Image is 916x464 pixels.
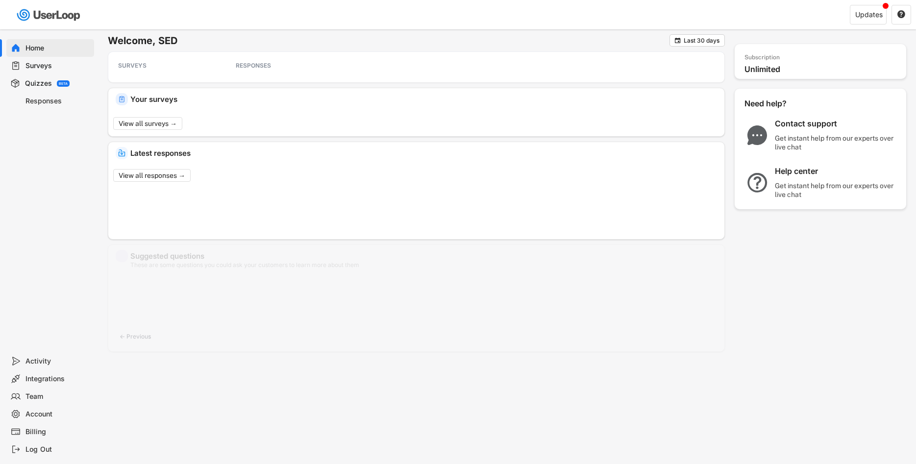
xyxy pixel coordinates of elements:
[675,37,681,44] text: 
[744,125,770,145] img: ChatMajor.svg
[25,97,90,106] div: Responses
[25,392,90,401] div: Team
[130,262,717,268] div: These are some questions you could ask your customers to learn more about them
[744,173,770,193] img: QuestionMarkInverseMajor.svg
[775,166,897,176] div: Help center
[130,252,717,260] div: Suggested questions
[113,169,191,182] button: View all responses →
[236,62,324,70] div: RESPONSES
[855,11,883,18] div: Updates
[744,54,780,62] div: Subscription
[897,10,905,19] text: 
[744,64,901,74] div: Unlimited
[25,44,90,53] div: Home
[25,357,90,366] div: Activity
[25,374,90,384] div: Integrations
[684,38,719,44] div: Last 30 days
[775,134,897,151] div: Get instant help from our experts over live chat
[25,427,90,437] div: Billing
[130,96,717,103] div: Your surveys
[113,117,182,130] button: View all surveys →
[25,445,90,454] div: Log Out
[108,34,669,47] h6: Welcome, SED
[59,82,68,85] div: BETA
[674,37,681,44] button: 
[15,5,84,25] img: userloop-logo-01.svg
[775,119,897,129] div: Contact support
[897,10,906,19] button: 
[25,79,52,88] div: Quizzes
[25,61,90,71] div: Surveys
[118,252,125,260] img: yH5BAEAAAAALAAAAAABAAEAAAIBRAA7
[118,62,206,70] div: SURVEYS
[130,149,717,157] div: Latest responses
[25,410,90,419] div: Account
[118,149,125,157] img: IncomingMajor.svg
[744,98,813,109] div: Need help?
[116,329,155,344] button: ← Previous
[775,181,897,199] div: Get instant help from our experts over live chat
